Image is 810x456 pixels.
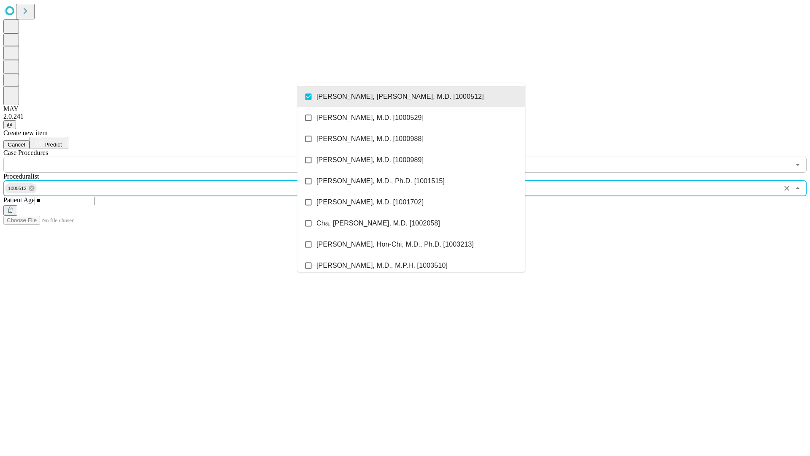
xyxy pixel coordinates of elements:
[3,120,16,129] button: @
[316,92,484,102] span: [PERSON_NAME], [PERSON_NAME], M.D. [1000512]
[316,155,424,165] span: [PERSON_NAME], M.D. [1000989]
[3,113,807,120] div: 2.0.241
[5,183,37,193] div: 1000512
[792,182,804,194] button: Close
[316,176,445,186] span: [PERSON_NAME], M.D., Ph.D. [1001515]
[316,239,474,250] span: [PERSON_NAME], Hon-Chi, M.D., Ph.D. [1003213]
[3,129,48,136] span: Create new item
[316,218,440,228] span: Cha, [PERSON_NAME], M.D. [1002058]
[3,196,35,204] span: Patient Age
[316,113,424,123] span: [PERSON_NAME], M.D. [1000529]
[316,261,448,271] span: [PERSON_NAME], M.D., M.P.H. [1003510]
[44,141,62,148] span: Predict
[30,137,68,149] button: Predict
[3,140,30,149] button: Cancel
[5,184,30,193] span: 1000512
[3,149,48,156] span: Scheduled Procedure
[8,141,25,148] span: Cancel
[316,134,424,144] span: [PERSON_NAME], M.D. [1000988]
[781,182,793,194] button: Clear
[316,197,424,207] span: [PERSON_NAME], M.D. [1001702]
[792,159,804,171] button: Open
[3,173,39,180] span: Proceduralist
[3,105,807,113] div: MAY
[7,122,13,128] span: @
